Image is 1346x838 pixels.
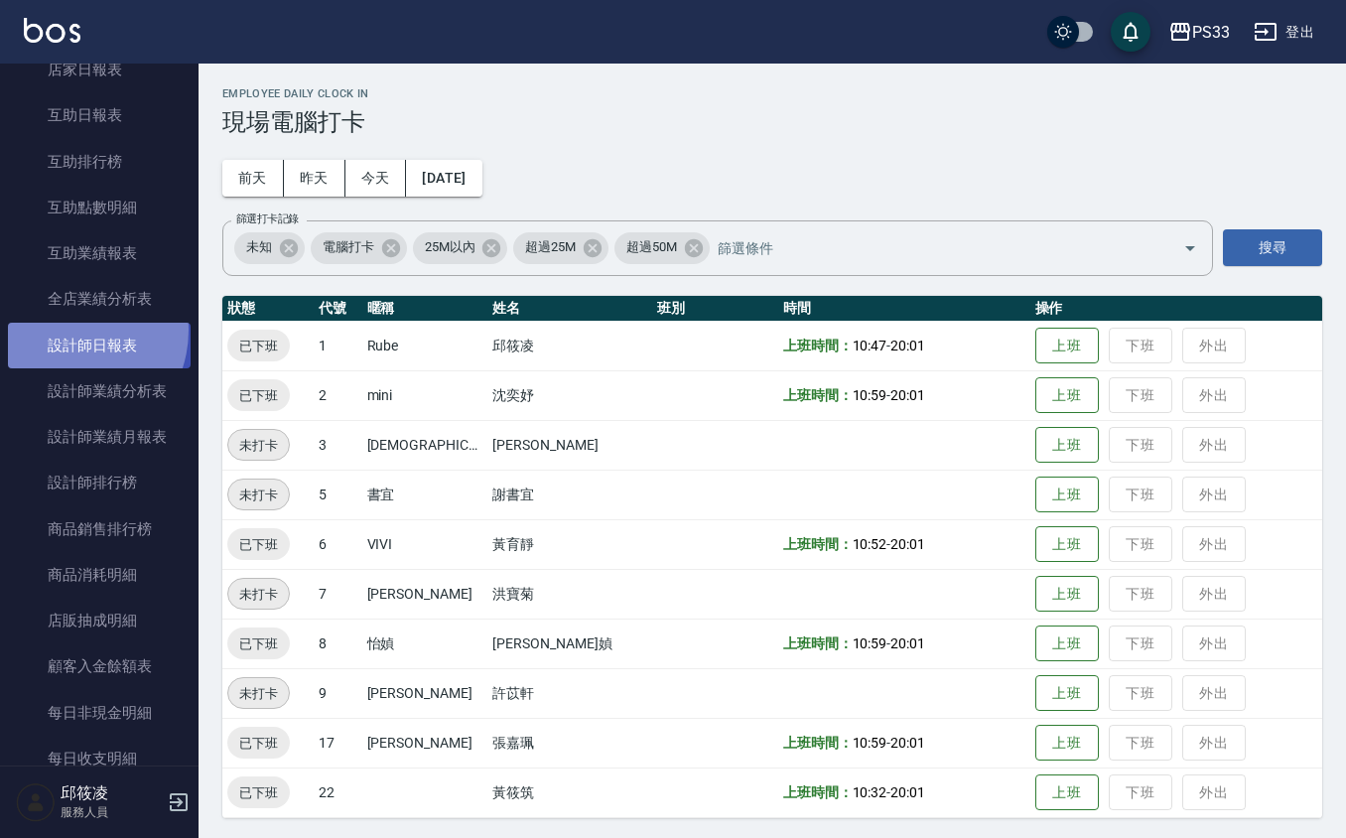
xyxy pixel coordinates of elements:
[8,736,191,781] a: 每日收支明細
[314,321,361,370] td: 1
[345,160,407,197] button: 今天
[1035,526,1099,563] button: 上班
[1035,328,1099,364] button: 上班
[783,338,853,353] b: 上班時間：
[778,370,1030,420] td: -
[8,323,191,368] a: 設計師日報表
[314,420,361,470] td: 3
[227,733,290,754] span: 已下班
[314,519,361,569] td: 6
[778,519,1030,569] td: -
[1111,12,1150,52] button: save
[1035,576,1099,613] button: 上班
[778,321,1030,370] td: -
[1035,626,1099,662] button: 上班
[362,420,488,470] td: [DEMOGRAPHIC_DATA][PERSON_NAME]
[652,296,778,322] th: 班別
[1035,774,1099,811] button: 上班
[713,230,1148,265] input: 篩選條件
[362,370,488,420] td: mini
[362,519,488,569] td: VIVI
[234,232,305,264] div: 未知
[778,619,1030,668] td: -
[783,635,853,651] b: 上班時間：
[853,536,887,552] span: 10:52
[890,735,925,751] span: 20:01
[362,668,488,718] td: [PERSON_NAME]
[227,782,290,803] span: 已下班
[362,296,488,322] th: 暱稱
[314,296,361,322] th: 代號
[853,635,887,651] span: 10:59
[222,296,314,322] th: 狀態
[783,735,853,751] b: 上班時間：
[1030,296,1322,322] th: 操作
[314,619,361,668] td: 8
[234,237,284,257] span: 未知
[314,370,361,420] td: 2
[362,470,488,519] td: 書宜
[314,569,361,619] td: 7
[783,536,853,552] b: 上班時間：
[222,108,1322,136] h3: 現場電腦打卡
[227,633,290,654] span: 已下班
[487,470,651,519] td: 謝書宜
[362,569,488,619] td: [PERSON_NAME]
[8,276,191,322] a: 全店業績分析表
[853,784,887,800] span: 10:32
[8,47,191,92] a: 店家日報表
[853,735,887,751] span: 10:59
[362,619,488,668] td: 怡媜
[8,92,191,138] a: 互助日報表
[314,668,361,718] td: 9
[487,420,651,470] td: [PERSON_NAME]
[8,414,191,460] a: 設計師業績月報表
[314,470,361,519] td: 5
[413,237,487,257] span: 25M以內
[314,768,361,817] td: 22
[890,536,925,552] span: 20:01
[24,18,80,43] img: Logo
[228,435,289,456] span: 未打卡
[61,783,162,803] h5: 邱筱凌
[314,718,361,768] td: 17
[8,506,191,552] a: 商品銷售排行榜
[487,768,651,817] td: 黃筱筑
[222,87,1322,100] h2: Employee Daily Clock In
[487,668,651,718] td: 許苡軒
[1035,675,1099,712] button: 上班
[311,232,407,264] div: 電腦打卡
[311,237,386,257] span: 電腦打卡
[890,635,925,651] span: 20:01
[1192,20,1230,45] div: PS33
[1246,14,1322,51] button: 登出
[8,598,191,643] a: 店販抽成明細
[1035,725,1099,762] button: 上班
[284,160,345,197] button: 昨天
[513,237,588,257] span: 超過25M
[8,460,191,505] a: 設計師排行榜
[61,803,162,821] p: 服務人員
[890,784,925,800] span: 20:01
[8,139,191,185] a: 互助排行榜
[413,232,508,264] div: 25M以內
[487,296,651,322] th: 姓名
[8,690,191,736] a: 每日非現金明細
[236,211,299,226] label: 篩選打卡記錄
[406,160,481,197] button: [DATE]
[8,230,191,276] a: 互助業績報表
[487,519,651,569] td: 黃育靜
[228,683,289,704] span: 未打卡
[778,768,1030,817] td: -
[8,552,191,598] a: 商品消耗明細
[783,387,853,403] b: 上班時間：
[1223,229,1322,266] button: 搜尋
[222,160,284,197] button: 前天
[1035,427,1099,464] button: 上班
[16,782,56,822] img: Person
[614,232,710,264] div: 超過50M
[362,321,488,370] td: Rube
[8,643,191,689] a: 顧客入金餘額表
[614,237,689,257] span: 超過50M
[227,336,290,356] span: 已下班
